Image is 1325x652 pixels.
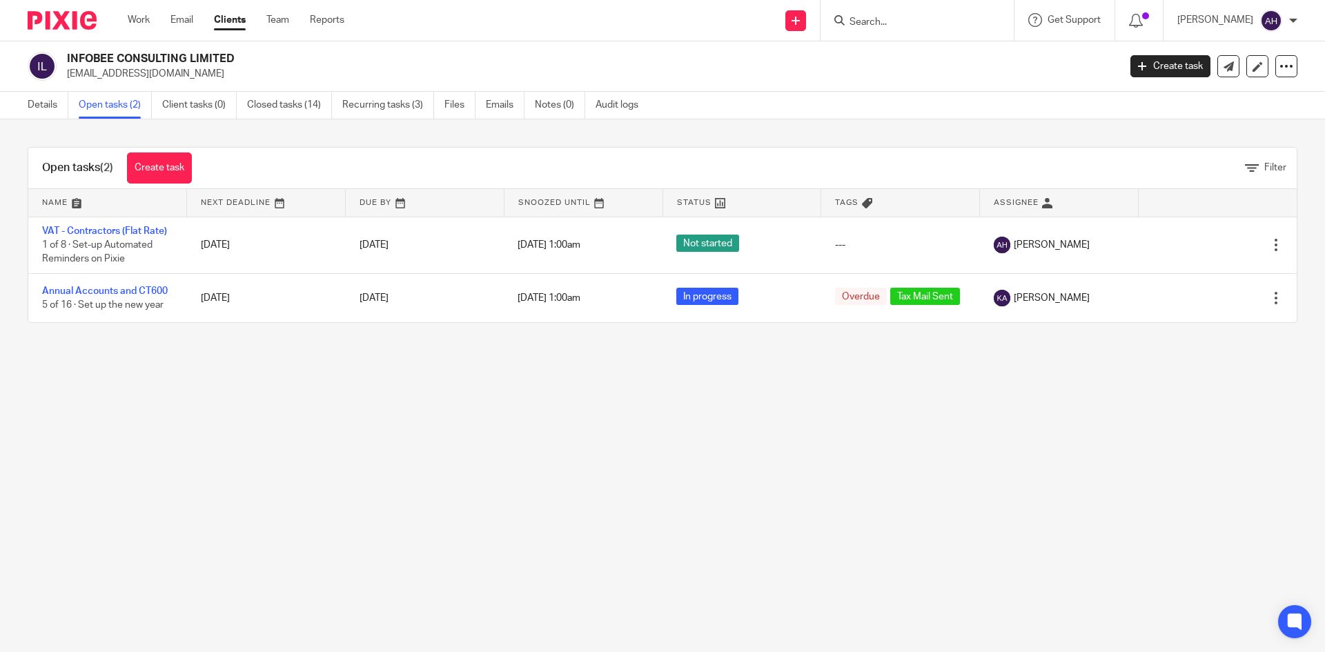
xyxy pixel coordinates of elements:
p: [EMAIL_ADDRESS][DOMAIN_NAME] [67,67,1110,81]
a: Details [28,92,68,119]
a: Open tasks (2) [79,92,152,119]
span: Tax Mail Sent [890,288,960,305]
img: svg%3E [28,52,57,81]
span: [PERSON_NAME] [1014,238,1090,252]
span: In progress [676,288,738,305]
td: [DATE] [187,273,346,322]
div: --- [835,238,966,252]
span: [DATE] [360,240,389,250]
a: Recurring tasks (3) [342,92,434,119]
a: Emails [486,92,524,119]
a: VAT - Contractors (Flat Rate) [42,226,167,236]
img: Pixie [28,11,97,30]
a: Create task [1130,55,1210,77]
span: (2) [100,162,113,173]
img: svg%3E [994,237,1010,253]
span: Snoozed Until [518,199,591,206]
a: Files [444,92,475,119]
span: Tags [835,199,858,206]
a: Annual Accounts and CT600 [42,286,168,296]
span: 1 of 8 · Set-up Automated Reminders on Pixie [42,240,153,264]
input: Search [848,17,972,29]
a: Work [128,13,150,27]
span: Get Support [1048,15,1101,25]
span: Not started [676,235,739,252]
a: Notes (0) [535,92,585,119]
p: [PERSON_NAME] [1177,13,1253,27]
h1: Open tasks [42,161,113,175]
span: Overdue [835,288,887,305]
a: Client tasks (0) [162,92,237,119]
span: [DATE] [360,293,389,303]
span: 5 of 16 · Set up the new year [42,300,164,310]
a: Closed tasks (14) [247,92,332,119]
a: Create task [127,152,192,184]
span: [PERSON_NAME] [1014,291,1090,305]
a: Reports [310,13,344,27]
a: Audit logs [596,92,649,119]
a: Email [170,13,193,27]
img: svg%3E [994,290,1010,306]
h2: INFOBEE CONSULTING LIMITED [67,52,901,66]
span: Status [677,199,711,206]
span: [DATE] 1:00am [518,240,580,250]
span: [DATE] 1:00am [518,293,580,303]
img: svg%3E [1260,10,1282,32]
td: [DATE] [187,217,346,273]
span: Filter [1264,163,1286,172]
a: Clients [214,13,246,27]
a: Team [266,13,289,27]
